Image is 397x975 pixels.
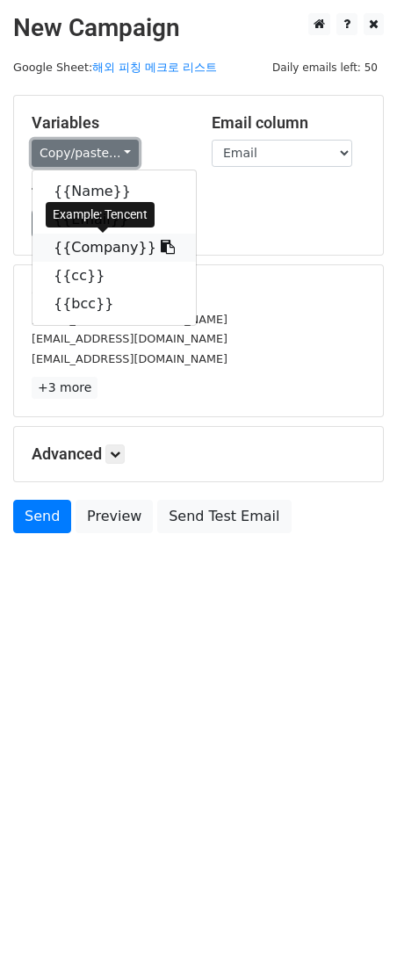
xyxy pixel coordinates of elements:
[32,262,196,290] a: {{cc}}
[32,332,227,345] small: [EMAIL_ADDRESS][DOMAIN_NAME]
[32,206,196,234] a: {{Email}}
[32,177,196,206] a: {{Name}}
[266,58,384,77] span: Daily emails left: 50
[32,290,196,318] a: {{bcc}}
[13,13,384,43] h2: New Campaign
[13,500,71,533] a: Send
[266,61,384,74] a: Daily emails left: 50
[212,113,365,133] h5: Email column
[32,352,227,365] small: [EMAIL_ADDRESS][DOMAIN_NAME]
[32,113,185,133] h5: Variables
[157,500,291,533] a: Send Test Email
[309,891,397,975] iframe: Chat Widget
[13,61,217,74] small: Google Sheet:
[32,377,97,399] a: +3 more
[32,313,227,326] small: [EMAIL_ADDRESS][DOMAIN_NAME]
[32,444,365,464] h5: Advanced
[32,140,139,167] a: Copy/paste...
[46,202,155,227] div: Example: Tencent
[76,500,153,533] a: Preview
[32,234,196,262] a: {{Company}}
[92,61,217,74] a: 해외 피칭 메크로 리스트
[32,283,365,302] h5: 6 Recipients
